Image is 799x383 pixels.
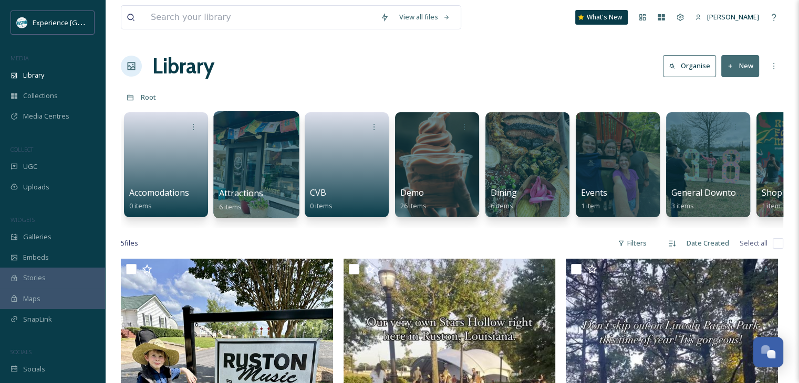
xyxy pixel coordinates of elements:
[23,232,51,242] span: Galleries
[663,55,716,77] button: Organise
[129,188,189,210] a: Accomodations0 items
[219,188,264,211] a: Attractions6 items
[740,238,767,248] span: Select all
[23,364,45,374] span: Socials
[152,50,214,82] a: Library
[146,6,375,29] input: Search your library
[400,201,427,210] span: 26 items
[23,294,40,304] span: Maps
[141,92,156,102] span: Root
[11,216,35,224] span: WIDGETS
[11,145,33,153] span: COLLECT
[219,187,264,199] span: Attractions
[721,55,759,77] button: New
[394,7,455,27] a: View all files
[33,17,137,27] span: Experience [GEOGRAPHIC_DATA]
[613,233,652,253] div: Filters
[491,188,517,210] a: Dining6 items
[690,7,764,27] a: [PERSON_NAME]
[671,187,748,198] span: General Downtown
[663,55,721,77] a: Organise
[762,201,781,210] span: 1 item
[23,91,58,101] span: Collections
[671,188,748,210] a: General Downtown3 items
[23,162,37,172] span: UGC
[400,187,424,198] span: Demo
[581,201,600,210] span: 1 item
[23,70,44,80] span: Library
[491,187,517,198] span: Dining
[753,337,783,367] button: Open Chat
[400,188,427,210] a: Demo26 items
[310,201,333,210] span: 0 items
[581,188,607,210] a: Events1 item
[23,182,49,192] span: Uploads
[681,233,734,253] div: Date Created
[707,12,759,22] span: [PERSON_NAME]
[11,54,29,62] span: MEDIA
[11,348,32,356] span: SOCIALS
[575,10,628,25] a: What's New
[17,17,27,28] img: 24IZHUKKFBA4HCESFN4PRDEIEY.avif
[129,201,152,210] span: 0 items
[129,187,189,198] span: Accomodations
[671,201,694,210] span: 3 items
[23,111,69,121] span: Media Centres
[23,252,49,262] span: Embeds
[581,187,607,198] span: Events
[121,238,138,248] span: 5 file s
[23,273,46,283] span: Stories
[141,91,156,103] a: Root
[310,187,326,198] span: CVB
[219,201,242,211] span: 6 items
[491,201,513,210] span: 6 items
[23,314,52,324] span: SnapLink
[310,188,333,210] a: CVB0 items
